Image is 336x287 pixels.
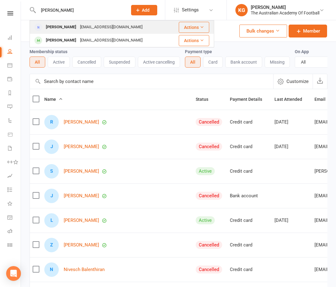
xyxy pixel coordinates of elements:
[64,242,99,248] a: [PERSON_NAME]
[230,120,269,125] div: Credit card
[72,57,101,68] button: Cancelled
[185,49,212,54] label: Payment type
[7,128,21,142] a: Product Sales
[44,96,63,103] button: Name
[78,36,144,45] div: [EMAIL_ADDRESS][DOMAIN_NAME]
[230,96,269,103] button: Payment Details
[44,189,59,203] div: Jamaal
[274,97,309,102] span: Last Attended
[64,169,99,174] a: [PERSON_NAME]
[196,241,222,249] div: Cancelled
[235,4,248,16] div: KG
[274,144,309,149] div: [DATE]
[30,49,67,54] label: Membership status
[295,49,309,54] label: On App
[64,193,99,199] a: [PERSON_NAME]
[289,25,327,37] a: Member
[64,120,99,125] a: [PERSON_NAME]
[44,97,63,102] span: Name
[274,96,309,103] button: Last Attended
[314,96,332,103] button: Email
[230,193,269,199] div: Bank account
[230,97,269,102] span: Payment Details
[230,218,269,223] div: Credit card
[36,6,123,14] input: Search...
[44,238,59,252] div: Zahra
[44,140,59,154] div: Jude
[203,57,223,68] button: Card
[251,10,319,16] div: The Australian Academy Of Football
[273,74,313,89] button: Customize
[138,57,180,68] button: Active cancelling
[44,213,59,228] div: Lazar
[196,143,222,151] div: Cancelled
[251,5,319,10] div: [PERSON_NAME]
[142,8,150,13] span: Add
[7,197,21,211] a: What's New
[44,36,78,45] div: [PERSON_NAME]
[78,23,144,32] div: [EMAIL_ADDRESS][DOMAIN_NAME]
[239,25,287,37] button: Bulk changes
[230,242,269,248] div: Credit card
[104,57,135,68] button: Suspended
[64,218,99,223] a: [PERSON_NAME]
[196,216,215,224] div: Active
[7,73,21,87] a: Payments
[7,211,21,225] a: General attendance kiosk mode
[48,57,70,68] button: Active
[274,218,309,223] div: [DATE]
[179,35,209,46] button: Actions
[182,3,199,17] span: Settings
[30,74,273,89] input: Search by contact name
[64,144,99,149] a: [PERSON_NAME]
[131,5,157,15] button: Add
[265,57,290,68] button: Missing
[44,164,59,179] div: Sebastian
[64,267,105,272] a: Nivesch Balenthiran
[7,239,21,253] a: Class kiosk mode
[44,262,59,277] div: Nivesch
[196,96,215,103] button: Status
[196,118,222,126] div: Cancelled
[230,267,269,272] div: Credit card
[230,144,269,149] div: Credit card
[225,57,262,68] button: Bank account
[7,59,21,73] a: Calendar
[196,265,222,273] div: Cancelled
[286,78,309,85] span: Customize
[7,225,21,239] a: Roll call kiosk mode
[30,57,45,68] button: All
[196,192,222,200] div: Cancelled
[185,57,201,68] button: All
[7,31,21,45] a: Dashboard
[196,97,215,102] span: Status
[230,169,269,174] div: Credit card
[303,27,320,35] span: Member
[6,266,21,281] div: Open Intercom Messenger
[314,97,332,102] span: Email
[7,45,21,59] a: People
[7,87,21,100] a: Reports
[7,170,21,183] a: Assessments
[44,23,78,32] div: [PERSON_NAME]
[274,120,309,125] div: [DATE]
[44,115,59,129] div: Riad
[179,22,209,33] button: Actions
[196,167,215,175] div: Active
